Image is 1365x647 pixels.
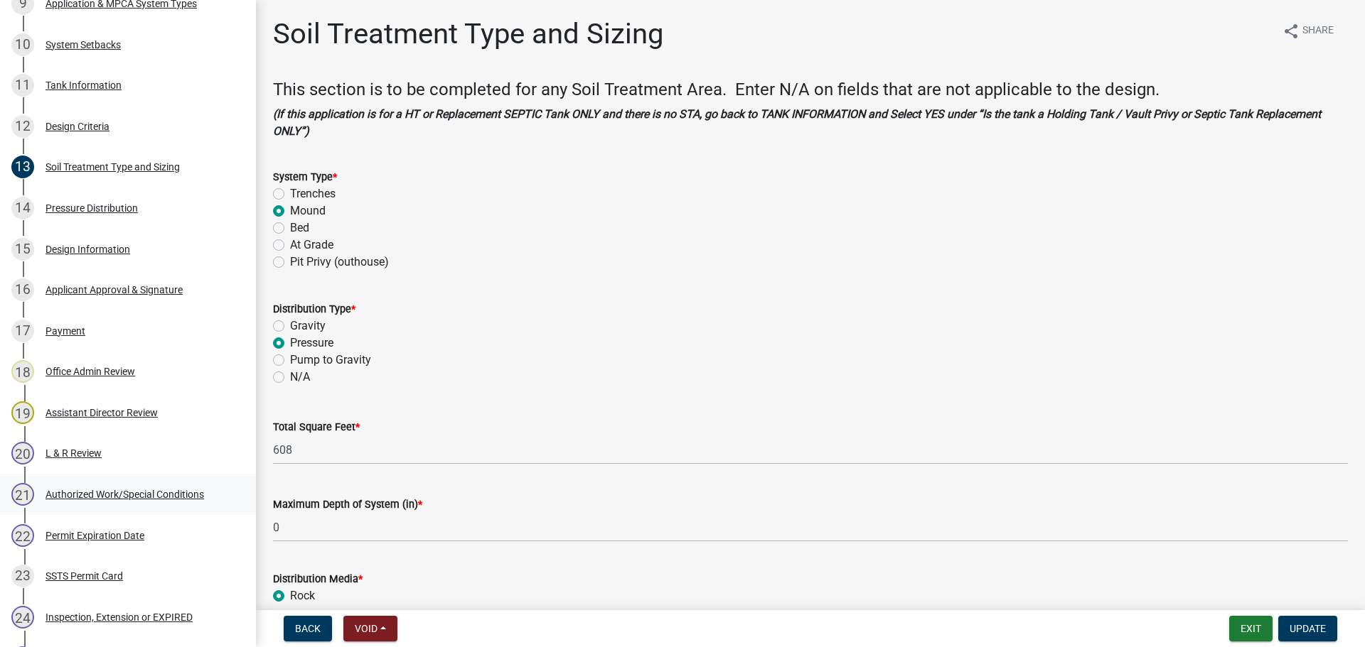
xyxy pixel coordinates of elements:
div: 18 [11,360,34,383]
div: 24 [11,606,34,629]
div: 10 [11,33,34,56]
label: Distribution Media [273,575,363,585]
label: Pressure [290,335,333,352]
button: Void [343,616,397,641]
div: Permit Expiration Date [45,531,144,540]
label: Gravity [290,317,326,335]
label: Distribution Type [273,305,355,315]
div: 23 [11,565,34,587]
div: 11 [11,74,34,97]
div: System Setbacks [45,40,121,50]
button: Back [284,616,332,641]
label: Mound [290,202,326,219]
div: Payment [45,326,85,336]
label: Pit Privy (outhouse) [290,254,389,271]
label: Maximum Depth of System (in) [273,500,422,510]
label: Pump to Gravity [290,352,371,369]
div: Applicant Approval & Signature [45,285,183,295]
div: 20 [11,442,34,464]
div: Soil Treatment Type and Sizing [45,162,180,172]
div: 13 [11,156,34,178]
div: Design Criteria [45,121,109,131]
label: Bed [290,219,309,236]
div: Assistant Director Review [45,408,158,418]
span: Back [295,623,321,634]
div: 17 [11,320,34,342]
div: Tank Information [45,80,122,90]
label: System Type [273,173,337,183]
button: shareShare [1271,17,1345,45]
div: Office Admin Review [45,366,135,376]
div: 21 [11,483,34,506]
div: Inspection, Extension or EXPIRED [45,612,193,622]
h4: This section is to be completed for any Soil Treatment Area. Enter N/A on fields that are not app... [273,80,1348,100]
label: Total Square Feet [273,423,360,433]
div: 12 [11,115,34,138]
div: 22 [11,524,34,547]
div: 14 [11,197,34,219]
label: Trenches [290,185,336,202]
label: At Grade [290,236,333,254]
button: Exit [1229,616,1273,641]
span: Update [1290,623,1326,634]
label: N/A [290,369,310,386]
div: 15 [11,238,34,261]
button: Update [1278,616,1337,641]
div: 16 [11,278,34,301]
span: Void [355,623,378,634]
label: Rock [290,587,315,604]
div: Pressure Distribution [45,203,138,213]
span: Share [1302,23,1334,40]
strong: (If this application is for a HT or Replacement SEPTIC Tank ONLY and there is no STA, go back to ... [273,107,1321,138]
div: 19 [11,401,34,424]
div: L & R Review [45,448,102,458]
label: Registered Product [290,604,385,621]
h1: Soil Treatment Type and Sizing [273,17,663,51]
i: share [1283,23,1300,40]
div: SSTS Permit Card [45,571,123,581]
div: Design Information [45,244,130,254]
div: Authorized Work/Special Conditions [45,489,204,499]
